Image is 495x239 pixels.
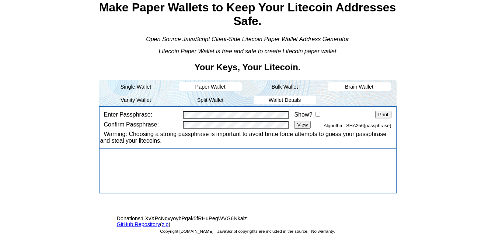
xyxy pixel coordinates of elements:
h1: Make Paper Wallets to Keep Your Litecoin Addresses Safe. [99,1,397,28]
h2: Your Keys, Your Litecoin. [99,62,397,72]
span: Copyright [DOMAIN_NAME]. [159,225,215,237]
input: Print [375,111,391,118]
span: ( ) [109,221,283,227]
a: GitHub Repository [117,221,160,227]
li: Vanity Wallet [99,93,173,107]
div: Litecoin Paper Wallet is free and safe to create Litecoin paper wallet [99,48,397,55]
span: No warranty. [310,225,335,237]
label: Confirm Passphrase: [104,121,159,128]
li: Wallet Details [254,96,316,104]
span: LXvXPcNqvyoybPqak5fRHuPegWVG6Nkaiz [109,215,283,221]
label: Show? [294,111,312,118]
label: Enter Passphrase: [104,111,153,118]
span: JavaScript copyrights are included in the source. [216,225,309,237]
li: Split Wallet [173,93,248,107]
input: View [294,121,311,129]
li: Brain Wallet [328,82,391,91]
span: Donations: [117,215,142,221]
span: Warning: Choosing a strong passphrase is important to avoid brute force attempts to guess your pa... [100,131,387,144]
li: Paper Wallet [179,82,242,91]
div: Open Source JavaScript Client-Side Litecoin Paper Wallet Address Generator [99,36,397,43]
a: zip [162,221,168,227]
li: Bulk Wallet [248,80,322,93]
li: Single Wallet [99,80,173,93]
span: Algorithm: SHA256(passphrase) [320,121,395,130]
